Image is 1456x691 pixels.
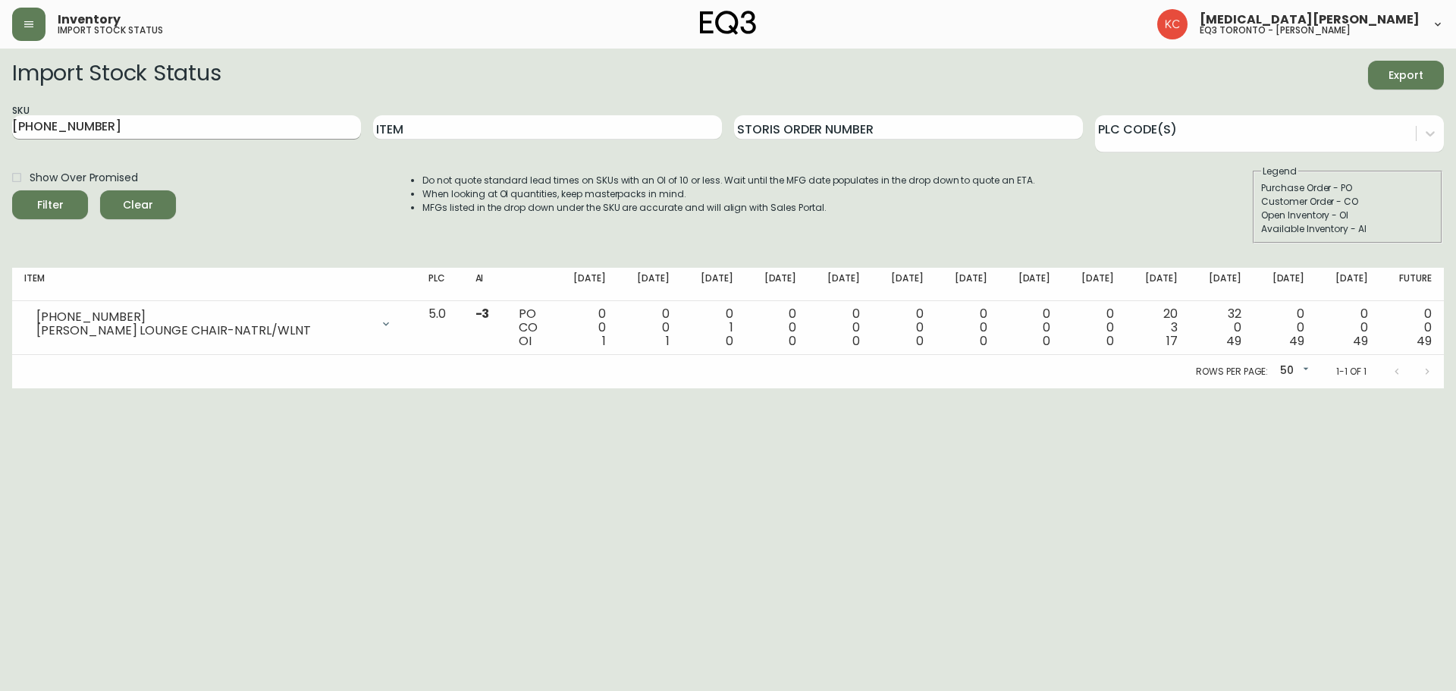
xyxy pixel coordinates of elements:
[726,332,733,350] span: 0
[30,170,138,186] span: Show Over Promised
[682,268,745,301] th: [DATE]
[475,305,490,322] span: -3
[100,190,176,219] button: Clear
[416,268,463,301] th: PLC
[1106,332,1114,350] span: 0
[554,268,618,301] th: [DATE]
[12,190,88,219] button: Filter
[1200,26,1351,35] h5: eq3 toronto - [PERSON_NAME]
[1012,307,1051,348] div: 0 0
[872,268,936,301] th: [DATE]
[422,201,1035,215] li: MFGs listed in the drop down under the SKU are accurate and will align with Sales Portal.
[884,307,924,348] div: 0 0
[1261,195,1434,209] div: Customer Order - CO
[1266,307,1305,348] div: 0 0
[1200,14,1420,26] span: [MEDICAL_DATA][PERSON_NAME]
[1417,332,1432,350] span: 49
[1380,268,1444,301] th: Future
[1353,332,1368,350] span: 49
[980,332,987,350] span: 0
[916,332,924,350] span: 0
[758,307,797,348] div: 0 0
[1261,181,1434,195] div: Purchase Order - PO
[58,14,121,26] span: Inventory
[936,268,999,301] th: [DATE]
[519,307,543,348] div: PO CO
[618,268,682,301] th: [DATE]
[808,268,872,301] th: [DATE]
[630,307,670,348] div: 0 0
[196,99,250,117] input: price excluding $
[666,332,670,350] span: 1
[1316,268,1380,301] th: [DATE]
[519,332,532,350] span: OI
[70,103,89,117] div: From
[1075,307,1114,348] div: 0 0
[112,196,164,215] span: Clear
[745,268,809,301] th: [DATE]
[999,268,1063,301] th: [DATE]
[416,301,463,355] td: 5.0
[1126,268,1190,301] th: [DATE]
[24,307,404,341] div: [PHONE_NUMBER][PERSON_NAME] LOUNGE CHAIR-NATRL/WLNT
[1392,307,1432,348] div: 0 0
[422,174,1035,187] li: Do not quote standard lead times on SKUs with an OI of 10 or less. Wait until the MFG date popula...
[463,268,507,301] th: AI
[821,307,860,348] div: 0 0
[1138,307,1178,348] div: 20 3
[36,310,371,324] div: [PHONE_NUMBER]
[566,307,606,348] div: 0 0
[1368,61,1444,90] button: Export
[1261,222,1434,236] div: Available Inventory - AI
[852,332,860,350] span: 0
[37,196,64,215] div: Filter
[32,50,250,99] div: An iconic [PERSON_NAME] staple of mid-century design pairing soft leather and moulded wood. Authe...
[422,187,1035,201] li: When looking at OI quantities, keep masterpacks in mind.
[96,103,138,117] div: $8,371
[1190,268,1254,301] th: [DATE]
[1274,359,1312,384] div: 50
[1254,268,1317,301] th: [DATE]
[1166,332,1178,350] span: 17
[152,103,188,117] div: As shown
[1261,165,1298,178] legend: Legend
[36,324,371,338] div: [PERSON_NAME] LOUNGE CHAIR-NATRL/WLNT
[12,268,416,301] th: Item
[694,307,733,348] div: 0 1
[1062,268,1126,301] th: [DATE]
[1157,9,1188,39] img: 6487344ffbf0e7f3b216948508909409
[1329,307,1368,348] div: 0 0
[12,61,221,90] h2: Import Stock Status
[700,11,756,35] img: logo
[1261,209,1434,222] div: Open Inventory - OI
[1202,307,1241,348] div: 32 0
[1336,365,1367,378] p: 1-1 of 1
[948,307,987,348] div: 0 0
[1289,332,1304,350] span: 49
[789,332,796,350] span: 0
[1043,332,1050,350] span: 0
[32,23,250,50] div: Eames® Lounge Chair and Ottoman
[1226,332,1241,350] span: 49
[1196,365,1268,378] p: Rows per page:
[58,26,163,35] h5: import stock status
[602,332,606,350] span: 1
[1380,66,1432,85] span: Export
